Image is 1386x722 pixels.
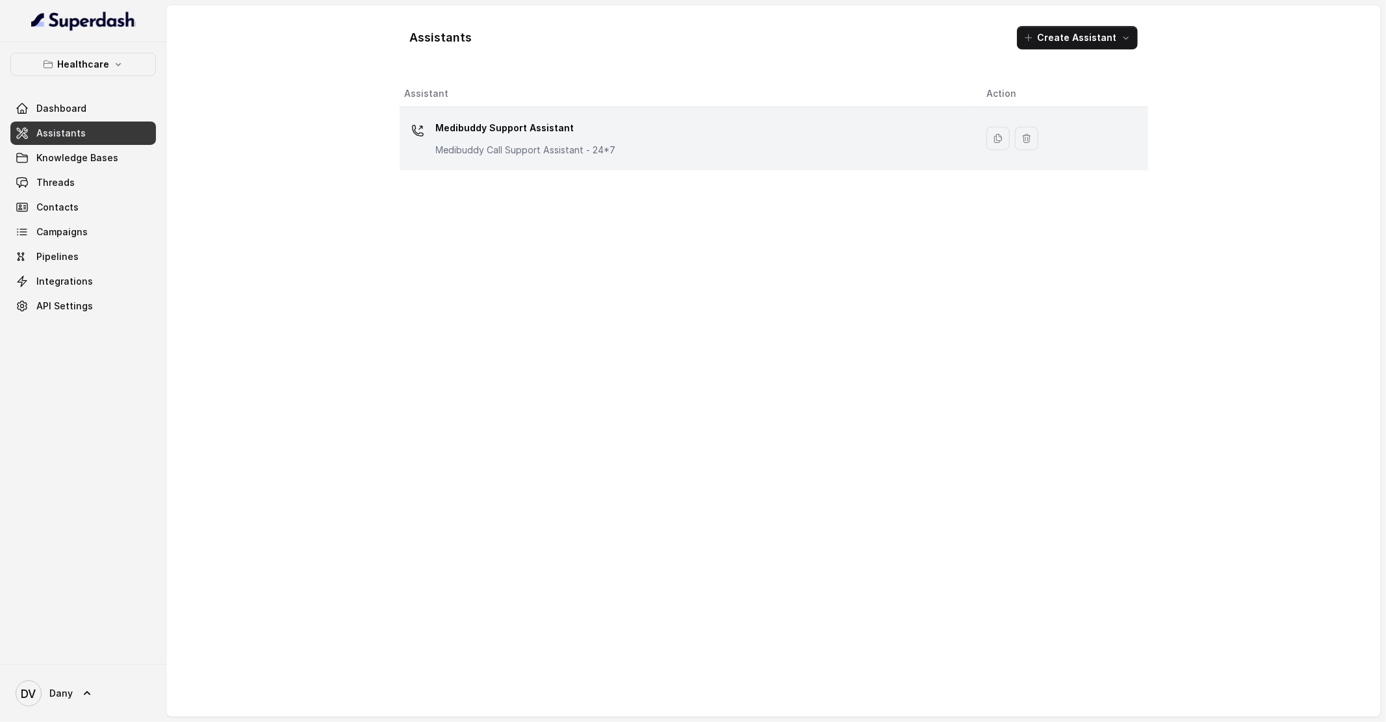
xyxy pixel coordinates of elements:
text: DV [21,687,36,701]
button: Healthcare [10,53,156,76]
span: Integrations [36,275,93,288]
a: Pipelines [10,245,156,268]
p: Medibuddy Support Assistant [436,118,616,138]
a: Dashboard [10,97,156,120]
th: Action [976,81,1148,107]
a: Assistants [10,122,156,145]
a: Campaigns [10,220,156,244]
span: Contacts [36,201,79,214]
button: Create Assistant [1017,26,1138,49]
a: API Settings [10,294,156,318]
img: light.svg [31,10,136,31]
span: Assistants [36,127,86,140]
span: Threads [36,176,75,189]
a: Contacts [10,196,156,219]
th: Assistant [400,81,977,107]
p: Medibuddy Call Support Assistant - 24*7 [436,144,616,157]
span: Pipelines [36,250,79,263]
span: Knowledge Bases [36,151,118,164]
a: Dany [10,675,156,712]
a: Threads [10,171,156,194]
span: Campaigns [36,226,88,239]
span: API Settings [36,300,93,313]
p: Healthcare [57,57,109,72]
a: Integrations [10,270,156,293]
h1: Assistants [410,27,472,48]
a: Knowledge Bases [10,146,156,170]
span: Dashboard [36,102,86,115]
span: Dany [49,687,73,700]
